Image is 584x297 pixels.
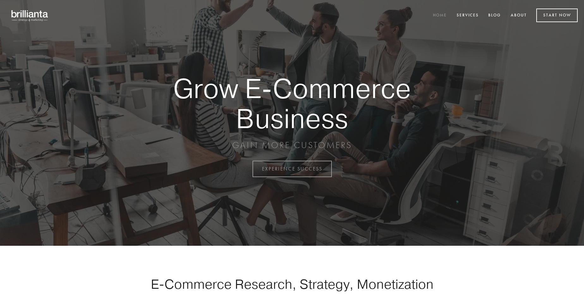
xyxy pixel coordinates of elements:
a: Blog [484,10,505,21]
a: About [507,10,531,21]
strong: Grow E-Commerce Business [151,73,433,133]
img: brillianta - research, strategy, marketing [6,6,54,25]
a: Start Now [536,9,578,22]
p: GAIN MORE CUSTOMERS [151,139,433,151]
a: Services [453,10,483,21]
h1: E-Commerce Research, Strategy, Monetization [131,276,453,292]
a: Home [429,10,451,21]
a: EXPERIENCE SUCCESS [252,161,332,177]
